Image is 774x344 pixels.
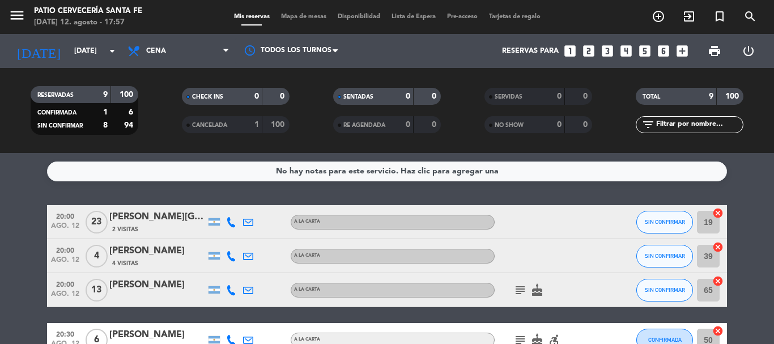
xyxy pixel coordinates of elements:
[51,277,79,290] span: 20:00
[563,44,577,58] i: looks_one
[743,10,757,23] i: search
[112,259,138,268] span: 4 Visitas
[103,91,108,99] strong: 9
[103,121,108,129] strong: 8
[103,108,108,116] strong: 1
[386,14,441,20] span: Lista de Espera
[432,121,439,129] strong: 0
[645,219,685,225] span: SIN CONFIRMAR
[129,108,135,116] strong: 6
[192,94,223,100] span: CHECK INS
[294,337,320,342] span: A LA CARTA
[583,92,590,100] strong: 0
[51,243,79,256] span: 20:00
[483,14,546,20] span: Tarjetas de regalo
[332,14,386,20] span: Disponibilidad
[641,118,655,131] i: filter_list
[86,211,108,233] span: 23
[51,290,79,303] span: ago. 12
[37,123,83,129] span: SIN CONFIRMAR
[742,44,755,58] i: power_settings_new
[124,121,135,129] strong: 94
[34,17,142,28] div: [DATE] 12. agosto - 17:57
[441,14,483,20] span: Pre-acceso
[583,121,590,129] strong: 0
[713,10,726,23] i: turned_in_not
[406,121,410,129] strong: 0
[109,328,206,342] div: [PERSON_NAME]
[712,207,724,219] i: cancel
[8,7,25,28] button: menu
[495,94,522,100] span: SERVIDAS
[406,92,410,100] strong: 0
[343,94,373,100] span: SENTADAS
[51,222,79,235] span: ago. 12
[275,14,332,20] span: Mapa de mesas
[513,283,527,297] i: subject
[557,92,562,100] strong: 0
[581,44,596,58] i: looks_two
[280,92,287,100] strong: 0
[636,245,693,267] button: SIN CONFIRMAR
[709,92,713,100] strong: 9
[708,44,721,58] span: print
[645,287,685,293] span: SIN CONFIRMAR
[682,10,696,23] i: exit_to_app
[51,327,79,340] span: 20:30
[530,283,544,297] i: cake
[271,121,287,129] strong: 100
[254,121,259,129] strong: 1
[725,92,741,100] strong: 100
[656,44,671,58] i: looks_6
[105,44,119,58] i: arrow_drop_down
[432,92,439,100] strong: 0
[8,7,25,24] i: menu
[109,278,206,292] div: [PERSON_NAME]
[712,241,724,253] i: cancel
[645,253,685,259] span: SIN CONFIRMAR
[502,47,559,55] span: Reservas para
[276,165,499,178] div: No hay notas para este servicio. Haz clic para agregar una
[495,122,524,128] span: NO SHOW
[652,10,665,23] i: add_circle_outline
[294,219,320,224] span: A LA CARTA
[120,91,135,99] strong: 100
[37,92,74,98] span: RESERVADAS
[648,337,682,343] span: CONFIRMADA
[294,287,320,292] span: A LA CARTA
[109,244,206,258] div: [PERSON_NAME]
[192,122,227,128] span: CANCELADA
[228,14,275,20] span: Mis reservas
[600,44,615,58] i: looks_3
[109,210,206,224] div: [PERSON_NAME][GEOGRAPHIC_DATA]
[655,118,743,131] input: Filtrar por nombre...
[343,122,385,128] span: RE AGENDADA
[254,92,259,100] strong: 0
[51,209,79,222] span: 20:00
[37,110,76,116] span: CONFIRMADA
[732,34,766,68] div: LOG OUT
[675,44,690,58] i: add_box
[557,121,562,129] strong: 0
[86,279,108,301] span: 13
[712,325,724,337] i: cancel
[8,39,69,63] i: [DATE]
[51,256,79,269] span: ago. 12
[636,211,693,233] button: SIN CONFIRMAR
[636,279,693,301] button: SIN CONFIRMAR
[86,245,108,267] span: 4
[146,47,166,55] span: Cena
[637,44,652,58] i: looks_5
[619,44,633,58] i: looks_4
[643,94,660,100] span: TOTAL
[712,275,724,287] i: cancel
[294,253,320,258] span: A LA CARTA
[112,225,138,234] span: 2 Visitas
[34,6,142,17] div: Patio Cervecería Santa Fe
